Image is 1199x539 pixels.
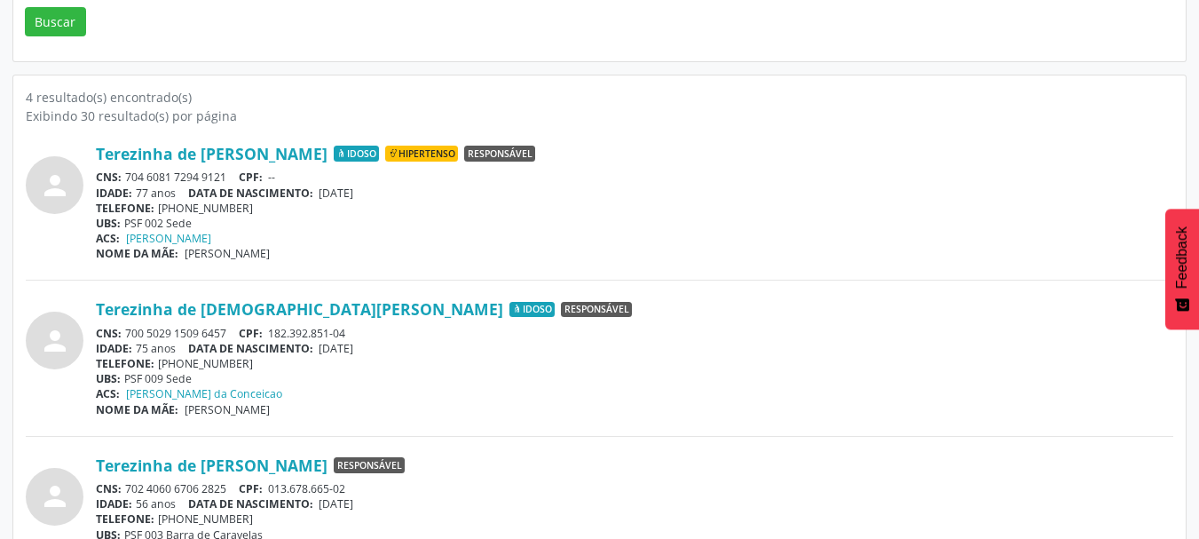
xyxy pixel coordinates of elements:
[185,402,270,417] span: [PERSON_NAME]
[239,481,263,496] span: CPF:
[96,201,1173,216] div: [PHONE_NUMBER]
[96,511,1173,527] div: [PHONE_NUMBER]
[319,496,353,511] span: [DATE]
[268,326,345,341] span: 182.392.851-04
[96,496,1173,511] div: 56 anos
[334,146,379,162] span: Idoso
[96,511,154,527] span: TELEFONE:
[126,231,211,246] a: [PERSON_NAME]
[96,246,178,261] span: NOME DA MÃE:
[96,356,1173,371] div: [PHONE_NUMBER]
[26,107,1173,125] div: Exibindo 30 resultado(s) por página
[188,496,313,511] span: DATA DE NASCIMENTO:
[96,481,122,496] span: CNS:
[96,341,132,356] span: IDADE:
[96,186,1173,201] div: 77 anos
[96,170,122,185] span: CNS:
[239,170,263,185] span: CPF:
[96,216,1173,231] div: PSF 002 Sede
[96,481,1173,496] div: 702 4060 6706 2825
[96,299,503,319] a: Terezinha de [DEMOGRAPHIC_DATA][PERSON_NAME]
[96,144,327,163] a: Terezinha de [PERSON_NAME]
[96,456,327,475] a: Terezinha de [PERSON_NAME]
[39,480,71,512] i: person
[561,302,632,318] span: Responsável
[96,170,1173,185] div: 704 6081 7294 9121
[96,496,132,511] span: IDADE:
[96,341,1173,356] div: 75 anos
[39,325,71,357] i: person
[96,386,120,401] span: ACS:
[464,146,535,162] span: Responsável
[1174,226,1190,289] span: Feedback
[96,356,154,371] span: TELEFONE:
[319,341,353,356] span: [DATE]
[334,457,405,473] span: Responsável
[26,88,1173,107] div: 4 resultado(s) encontrado(s)
[268,481,345,496] span: 013.678.665-02
[96,231,120,246] span: ACS:
[96,201,154,216] span: TELEFONE:
[319,186,353,201] span: [DATE]
[239,326,263,341] span: CPF:
[25,7,86,37] button: Buscar
[96,402,178,417] span: NOME DA MÃE:
[96,186,132,201] span: IDADE:
[126,386,282,401] a: [PERSON_NAME] da Conceicao
[96,371,121,386] span: UBS:
[185,246,270,261] span: [PERSON_NAME]
[96,326,122,341] span: CNS:
[509,302,555,318] span: Idoso
[39,170,71,202] i: person
[96,216,121,231] span: UBS:
[268,170,275,185] span: --
[188,186,313,201] span: DATA DE NASCIMENTO:
[96,326,1173,341] div: 700 5029 1509 6457
[385,146,458,162] span: Hipertenso
[188,341,313,356] span: DATA DE NASCIMENTO:
[1165,209,1199,329] button: Feedback - Mostrar pesquisa
[96,371,1173,386] div: PSF 009 Sede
